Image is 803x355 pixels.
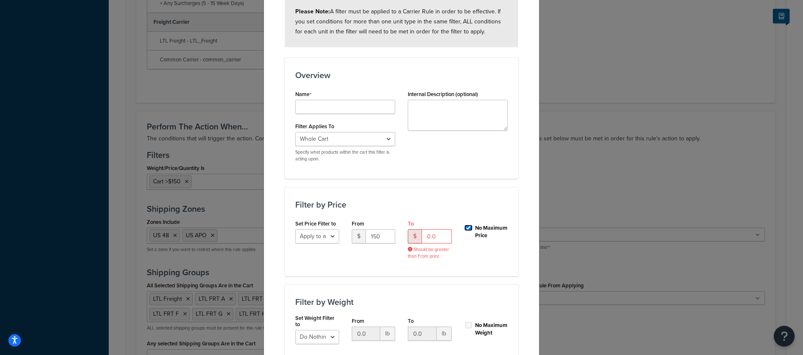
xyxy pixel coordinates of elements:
[408,91,478,97] label: Internal Description (optional)
[352,229,366,243] span: $
[295,7,330,16] strong: Please Note:
[295,149,395,162] p: Specify what products within the cart this filter is acting upon.
[437,327,452,341] span: lb
[295,7,501,36] span: A filter must be applied to a Carrier Rule in order to be effective. If you set conditions for mo...
[295,91,312,98] label: Name
[295,315,339,327] label: Set Weight Filter to
[295,123,334,129] label: Filter Applies To
[352,318,364,324] label: From
[475,322,508,337] label: No Maximum Weight
[380,327,395,341] span: lb
[408,246,452,259] span: Should be greater than From price
[352,221,364,227] label: From
[295,71,508,80] h3: Overview
[408,318,414,324] label: To
[295,221,336,227] label: Set Price Filter to
[295,200,508,209] h3: Filter by Price
[408,221,414,227] label: To
[475,224,508,239] label: No Maximum Price
[295,297,508,307] h3: Filter by Weight
[408,229,422,243] span: $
